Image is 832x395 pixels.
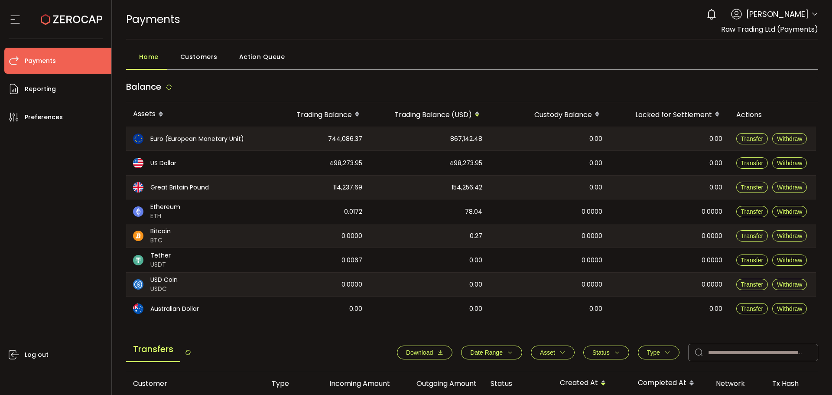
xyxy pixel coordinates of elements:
[406,349,433,356] span: Download
[469,280,482,290] span: 0.00
[470,231,482,241] span: 0.27
[582,231,602,241] span: 0.0000
[150,275,178,284] span: USD Coin
[126,379,265,388] div: Customer
[369,107,489,122] div: Trading Balance (USD)
[777,232,802,239] span: Withdraw
[772,133,807,144] button: Withdraw
[133,182,143,193] img: gbp_portfolio.svg
[736,206,768,217] button: Transfer
[772,255,807,266] button: Withdraw
[150,251,171,260] span: Tether
[150,183,209,192] span: Great Britain Pound
[333,183,362,193] span: 114,237.69
[133,206,143,217] img: eth_portfolio.svg
[589,158,602,168] span: 0.00
[489,107,609,122] div: Custody Balance
[150,304,199,313] span: Australian Dollar
[772,206,807,217] button: Withdraw
[133,304,143,314] img: aud_portfolio.svg
[772,303,807,314] button: Withdraw
[702,255,722,265] span: 0.0000
[609,107,729,122] div: Locked for Settlement
[702,231,722,241] span: 0.0000
[349,304,362,314] span: 0.00
[133,279,143,290] img: usdc_portfolio.svg
[126,81,161,93] span: Balance
[341,255,362,265] span: 0.0067
[180,48,218,65] span: Customers
[709,304,722,314] span: 0.00
[531,346,575,359] button: Asset
[741,257,764,264] span: Transfer
[589,304,602,314] span: 0.00
[150,284,178,294] span: USDC
[452,183,482,193] span: 154,256.42
[310,379,397,388] div: Incoming Amount
[709,158,722,168] span: 0.00
[736,182,768,193] button: Transfer
[329,158,362,168] span: 498,273.95
[721,24,818,34] span: Raw Trading Ltd (Payments)
[777,135,802,142] span: Withdraw
[647,349,660,356] span: Type
[736,255,768,266] button: Transfer
[741,184,764,191] span: Transfer
[465,207,482,217] span: 78.04
[777,257,802,264] span: Withdraw
[736,279,768,290] button: Transfer
[126,107,260,122] div: Assets
[583,346,629,359] button: Status
[777,305,802,312] span: Withdraw
[133,134,143,144] img: eur_portfolio.svg
[470,349,503,356] span: Date Range
[777,184,802,191] span: Withdraw
[344,207,362,217] span: 0.0172
[709,134,722,144] span: 0.00
[265,379,310,388] div: Type
[777,160,802,166] span: Withdraw
[631,376,709,391] div: Completed At
[741,232,764,239] span: Transfer
[582,207,602,217] span: 0.0000
[709,183,722,193] span: 0.00
[582,280,602,290] span: 0.0000
[25,55,56,67] span: Payments
[341,231,362,241] span: 0.0000
[772,157,807,169] button: Withdraw
[150,260,171,269] span: USDT
[397,346,452,359] button: Download
[397,379,484,388] div: Outgoing Amount
[239,48,285,65] span: Action Queue
[777,208,802,215] span: Withdraw
[133,255,143,265] img: usdt_portfolio.svg
[150,159,176,168] span: US Dollar
[553,376,631,391] div: Created At
[741,135,764,142] span: Transfer
[341,280,362,290] span: 0.0000
[328,134,362,144] span: 744,086.37
[741,281,764,288] span: Transfer
[772,230,807,242] button: Withdraw
[150,202,180,212] span: Ethereum
[582,255,602,265] span: 0.0000
[126,12,180,27] span: Payments
[139,48,159,65] span: Home
[729,110,816,120] div: Actions
[709,379,765,388] div: Network
[150,236,171,245] span: BTC
[789,353,832,395] iframe: Chat Widget
[150,227,171,236] span: Bitcoin
[592,349,610,356] span: Status
[772,279,807,290] button: Withdraw
[736,133,768,144] button: Transfer
[772,182,807,193] button: Withdraw
[260,107,369,122] div: Trading Balance
[736,230,768,242] button: Transfer
[702,280,722,290] span: 0.0000
[589,183,602,193] span: 0.00
[150,134,244,144] span: Euro (European Monetary Unit)
[449,158,482,168] span: 498,273.95
[469,255,482,265] span: 0.00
